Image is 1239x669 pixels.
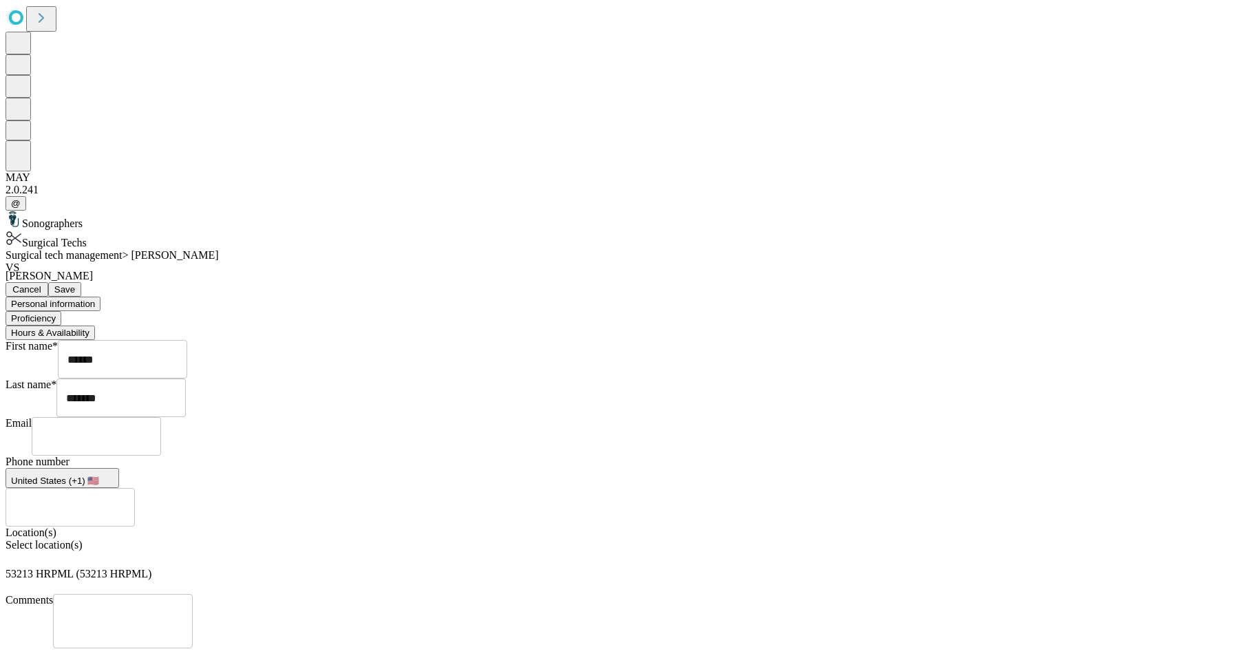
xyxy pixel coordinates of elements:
[6,340,58,352] span: First name*
[6,326,95,340] button: Hours & Availability
[6,171,1233,184] div: MAY
[12,284,41,295] span: Cancel
[6,196,26,211] button: @
[6,211,1233,230] div: Sonographers
[6,311,61,326] button: Proficiency
[6,262,19,273] span: VS
[6,456,70,467] span: Phone number
[6,379,56,390] span: Last name*
[6,468,119,488] button: United States (+1) 🇺🇸
[11,198,21,209] span: @
[122,249,218,261] span: > [PERSON_NAME]
[6,184,1233,196] div: 2.0.241
[6,539,83,551] span: Select location(s)
[11,476,100,486] span: United States (+1) 🇺🇸
[6,527,56,538] span: Location(s)
[6,568,151,580] span: 53213 HRPML (53213 HRPML)
[6,249,122,261] span: Surgical tech management
[6,297,100,311] button: Personal information
[6,230,1233,249] div: Surgical Techs
[48,282,81,297] button: Save
[6,270,93,282] span: [PERSON_NAME]
[54,284,75,295] span: Save
[6,594,53,606] span: Comments
[6,417,32,429] span: Email
[6,282,48,297] button: Cancel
